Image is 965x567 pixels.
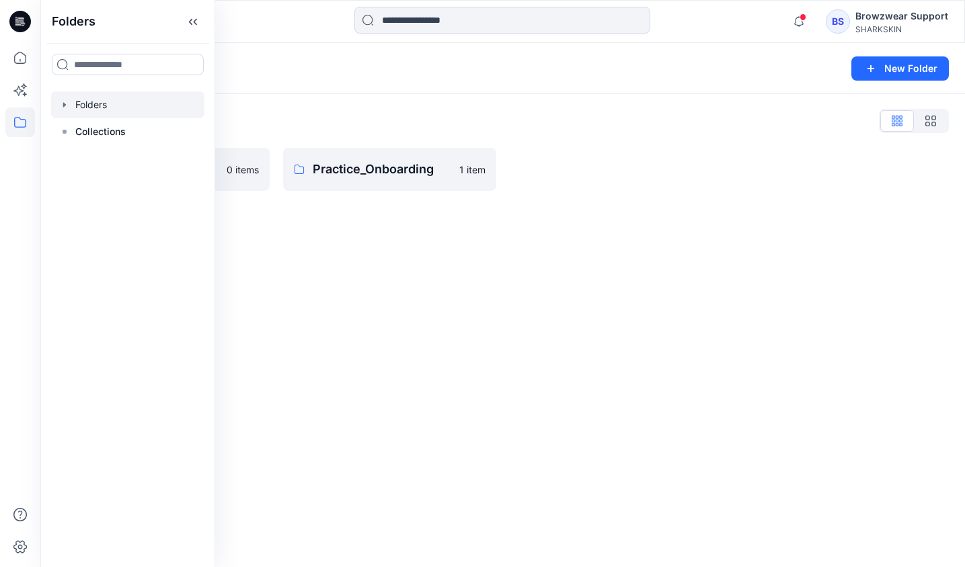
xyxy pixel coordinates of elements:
p: Practice_Onboarding [313,160,451,179]
div: BS [826,9,850,34]
p: 1 item [459,163,486,177]
p: 0 items [227,163,259,177]
a: Practice_Onboarding1 item [283,148,496,191]
p: Collections [75,124,126,140]
div: Browzwear Support [855,8,948,24]
div: SHARKSKIN [855,24,948,34]
button: New Folder [851,56,949,81]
